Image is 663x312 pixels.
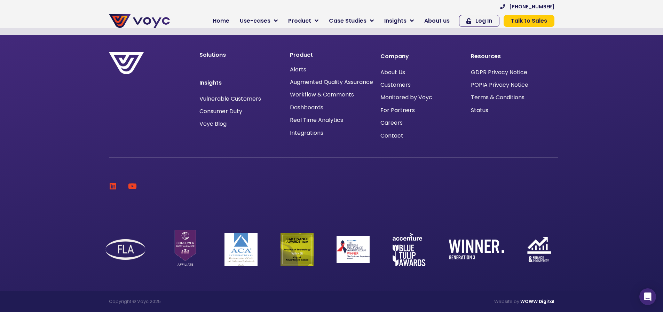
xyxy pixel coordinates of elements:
a: Augmented Quality Assurance [290,79,373,85]
span: Talk to Sales [511,18,547,24]
a: Case Studies [324,14,379,28]
span: Log In [475,18,492,24]
img: winner-generation [449,240,504,259]
img: FLA Logo [105,239,145,260]
span: Use-cases [240,17,270,25]
p: Website by [335,298,554,305]
img: ACA [224,233,258,266]
div: Open Intercom Messenger [639,288,656,305]
a: Consumer Duty [199,109,242,114]
p: Copyright © Voyc 2025 [109,298,328,305]
span: Insights [384,17,407,25]
a: Log In [459,15,499,27]
a: Product [283,14,324,28]
span: Case Studies [329,17,366,25]
span: About us [424,17,450,25]
a: Home [207,14,235,28]
p: Product [290,52,373,58]
a: WOWW Digital [520,298,554,304]
img: voyc-full-logo [109,14,170,28]
span: [PHONE_NUMBER] [509,4,554,9]
a: Vulnerable Customers [199,96,261,102]
a: About us [419,14,455,28]
img: finance-and-prosperity [527,237,551,262]
a: Use-cases [235,14,283,28]
p: Company [380,52,464,61]
a: Talk to Sales [504,15,554,27]
img: Car Finance Winner logo [281,233,314,266]
a: Insights [379,14,419,28]
p: Resources [471,52,554,61]
img: accenture-blue-tulip-awards [393,233,426,266]
span: Product [288,17,311,25]
p: Insights [199,79,283,87]
span: Home [213,17,229,25]
a: [PHONE_NUMBER] [500,4,554,9]
a: Solutions [199,51,226,59]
